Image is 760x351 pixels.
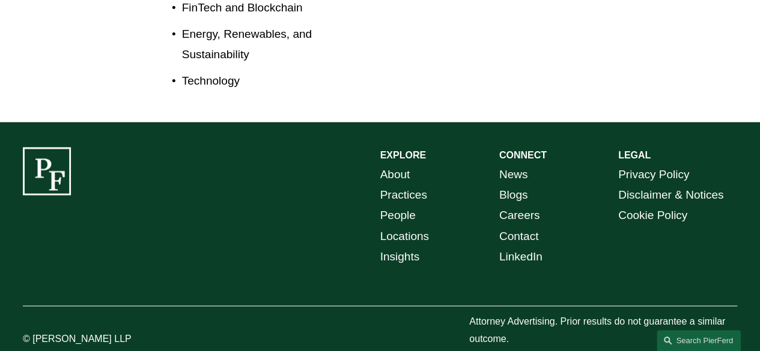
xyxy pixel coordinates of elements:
p: Technology [182,71,380,91]
a: Locations [380,226,429,247]
a: Insights [380,247,420,267]
a: LinkedIn [499,247,543,267]
p: Energy, Renewables, and Sustainability [182,24,380,65]
p: © [PERSON_NAME] LLP [23,331,172,348]
strong: LEGAL [618,150,651,160]
a: News [499,164,528,185]
strong: CONNECT [499,150,547,160]
a: Search this site [657,330,741,351]
a: Cookie Policy [618,205,687,226]
a: Contact [499,226,539,247]
a: Practices [380,185,427,205]
a: Careers [499,205,540,226]
a: About [380,164,410,185]
a: People [380,205,416,226]
p: Attorney Advertising. Prior results do not guarantee a similar outcome. [469,313,737,348]
strong: EXPLORE [380,150,426,160]
a: Disclaimer & Notices [618,185,723,205]
a: Blogs [499,185,528,205]
a: Privacy Policy [618,164,689,185]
